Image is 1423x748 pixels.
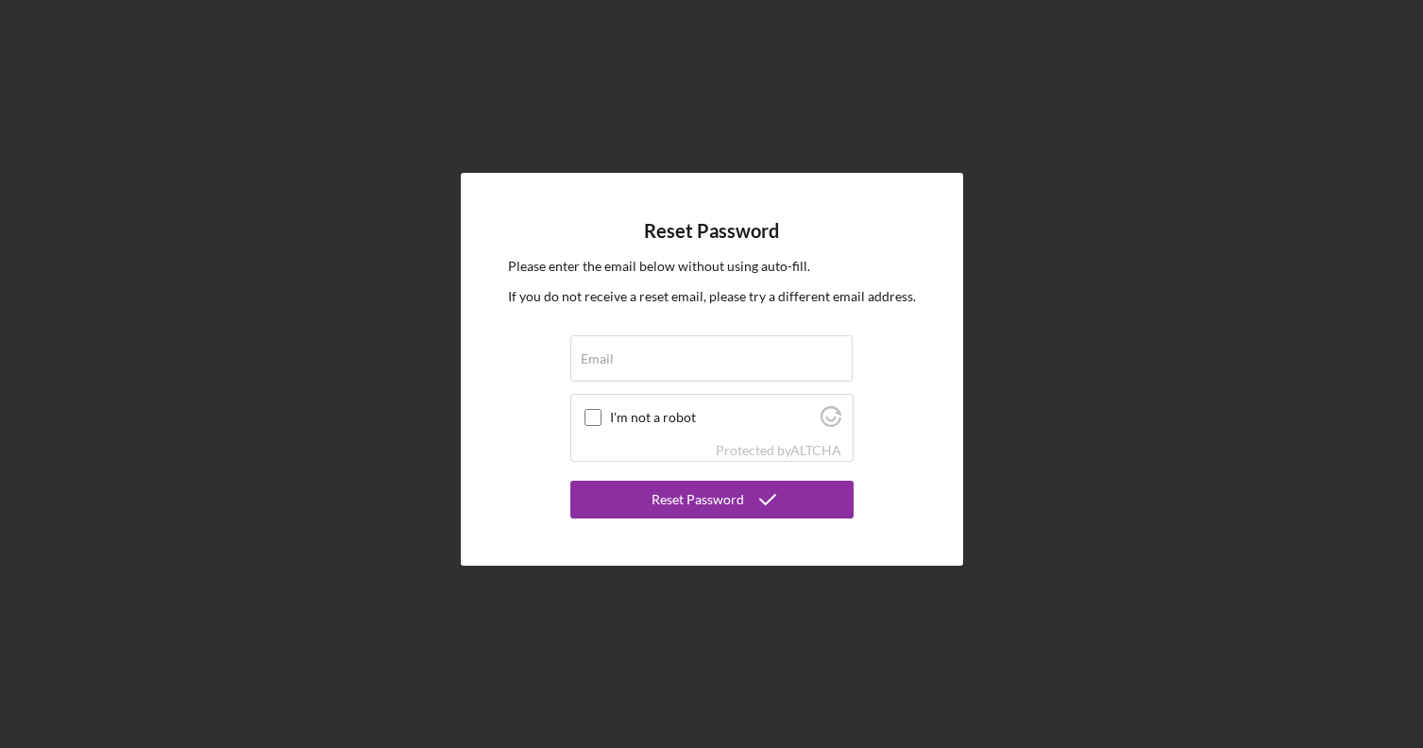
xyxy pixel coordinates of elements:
[716,443,841,458] div: Protected by
[644,220,779,242] h4: Reset Password
[610,410,815,425] label: I'm not a robot
[790,442,841,458] a: Visit Altcha.org
[570,481,854,518] button: Reset Password
[508,256,916,277] p: Please enter the email below without using auto-fill.
[581,351,614,366] label: Email
[821,414,841,430] a: Visit Altcha.org
[652,481,744,518] div: Reset Password
[508,286,916,307] p: If you do not receive a reset email, please try a different email address.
